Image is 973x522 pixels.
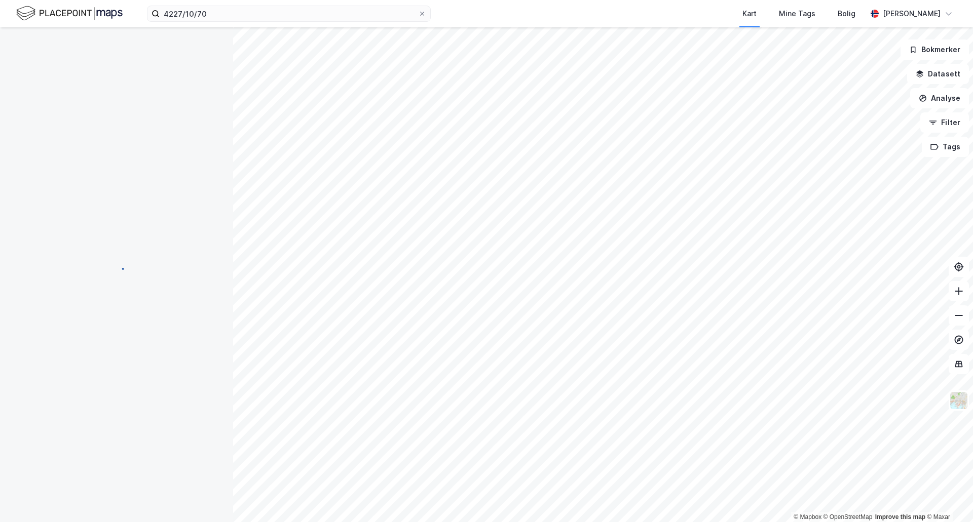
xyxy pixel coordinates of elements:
[824,513,873,520] a: OpenStreetMap
[922,473,973,522] div: Kontrollprogram for chat
[875,513,925,520] a: Improve this map
[949,391,968,410] img: Z
[108,261,125,277] img: spinner.a6d8c91a73a9ac5275cf975e30b51cfb.svg
[922,137,969,157] button: Tags
[779,8,815,20] div: Mine Tags
[907,64,969,84] button: Datasett
[16,5,123,22] img: logo.f888ab2527a4732fd821a326f86c7f29.svg
[910,88,969,108] button: Analyse
[922,473,973,522] iframe: Chat Widget
[883,8,941,20] div: [PERSON_NAME]
[160,6,418,21] input: Søk på adresse, matrikkel, gårdeiere, leietakere eller personer
[838,8,855,20] div: Bolig
[920,112,969,133] button: Filter
[742,8,757,20] div: Kart
[901,39,969,60] button: Bokmerker
[794,513,821,520] a: Mapbox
